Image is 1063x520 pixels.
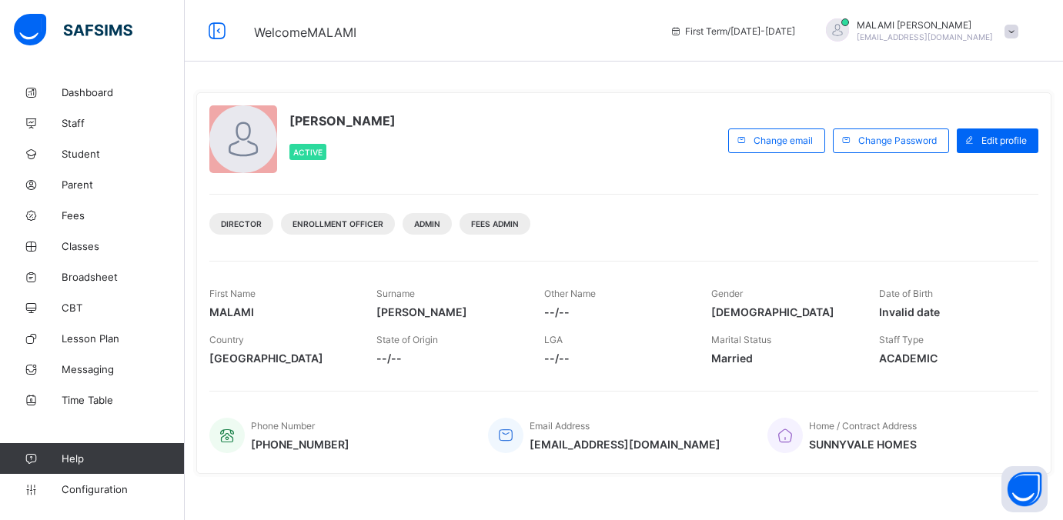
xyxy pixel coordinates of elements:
[251,438,349,451] span: [PHONE_NUMBER]
[711,288,743,299] span: Gender
[62,209,185,222] span: Fees
[809,438,917,451] span: SUNNYVALE HOMES
[857,32,993,42] span: [EMAIL_ADDRESS][DOMAIN_NAME]
[62,483,184,495] span: Configuration
[254,25,356,40] span: Welcome MALAMI
[981,135,1027,146] span: Edit profile
[62,117,185,129] span: Staff
[530,420,590,432] span: Email Address
[62,271,185,283] span: Broadsheet
[544,334,563,345] span: LGA
[879,288,933,299] span: Date of Birth
[414,219,440,228] span: Admin
[530,438,720,451] span: [EMAIL_ADDRESS][DOMAIN_NAME]
[62,394,185,406] span: Time Table
[544,352,688,365] span: --/--
[857,19,993,31] span: MALAMI [PERSON_NAME]
[711,305,855,318] span: [DEMOGRAPHIC_DATA]
[209,352,353,365] span: [GEOGRAPHIC_DATA]
[62,363,185,375] span: Messaging
[62,148,185,160] span: Student
[711,352,855,365] span: Married
[221,219,262,228] span: DIRECTOR
[879,305,1023,318] span: Invalid date
[62,452,184,465] span: Help
[209,305,353,318] span: MALAMI
[14,14,132,46] img: safsims
[811,18,1026,44] div: MALAMIMOHAMMED
[376,288,415,299] span: Surname
[62,86,185,98] span: Dashboard
[376,305,520,318] span: [PERSON_NAME]
[879,352,1023,365] span: ACADEMIC
[292,219,383,228] span: Enrollment Officer
[251,420,315,432] span: Phone Number
[62,302,185,314] span: CBT
[711,334,771,345] span: Marital Status
[471,219,519,228] span: Fees Admin
[376,334,438,345] span: State of Origin
[809,420,917,432] span: Home / Contract Address
[670,25,795,37] span: session/term information
[754,135,813,146] span: Change email
[62,332,185,345] span: Lesson Plan
[376,352,520,365] span: --/--
[293,148,323,157] span: Active
[1001,466,1048,512] button: Open asap
[209,288,256,299] span: First Name
[62,240,185,252] span: Classes
[879,334,924,345] span: Staff Type
[289,113,396,128] span: [PERSON_NAME]
[544,288,596,299] span: Other Name
[62,178,185,191] span: Parent
[858,135,937,146] span: Change Password
[209,334,244,345] span: Country
[544,305,688,318] span: --/--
